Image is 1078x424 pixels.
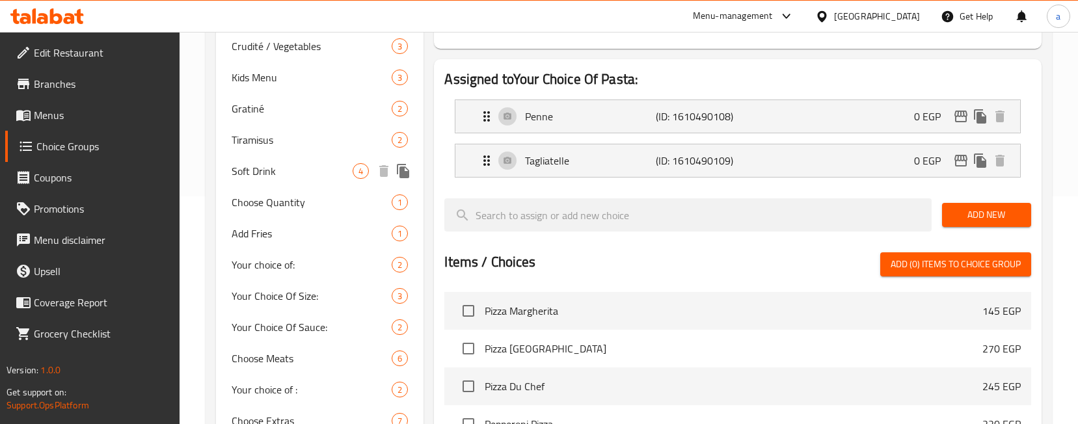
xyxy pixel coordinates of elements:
span: Coupons [34,170,170,185]
span: Edit Restaurant [34,45,170,60]
span: Your choice of : [232,382,392,397]
div: Choices [392,351,408,366]
button: edit [951,151,971,170]
span: 2 [392,103,407,115]
span: Your choice of: [232,257,392,272]
button: edit [951,107,971,126]
span: a [1056,9,1060,23]
input: search [444,198,932,232]
span: 3 [392,40,407,53]
div: Choices [353,163,369,179]
div: Kids Menu3 [216,62,424,93]
div: Choices [392,70,408,85]
div: Your choice of:2 [216,249,424,280]
p: Penne [525,109,656,124]
span: Promotions [34,201,170,217]
a: Menus [5,99,180,131]
span: Choose Quantity [232,194,392,210]
span: Add Fries [232,226,392,241]
span: Your Choice Of Sauce: [232,319,392,335]
div: [GEOGRAPHIC_DATA] [834,9,920,23]
span: Grocery Checklist [34,326,170,341]
span: 2 [392,259,407,271]
div: Your choice of :2 [216,374,424,405]
a: Coverage Report [5,287,180,318]
span: Add New [952,207,1021,223]
div: Choices [392,38,408,54]
div: Choices [392,319,408,335]
a: Upsell [5,256,180,287]
div: Tiramisus2 [216,124,424,155]
a: Choice Groups [5,131,180,162]
h2: Assigned to Your Choice Of Pasta: [444,70,1031,89]
span: 1 [392,228,407,240]
span: Pizza [GEOGRAPHIC_DATA] [485,341,982,356]
span: Version: [7,362,38,378]
div: Choose Quantity1 [216,187,424,218]
div: Soft Drink4deleteduplicate [216,155,424,187]
div: Your Choice Of Size:3 [216,280,424,311]
a: Edit Restaurant [5,37,180,68]
div: Your Choice Of Sauce:2 [216,311,424,343]
div: Choices [392,132,408,148]
span: Your Choice Of Size: [232,288,392,304]
span: Menus [34,107,170,123]
button: duplicate [971,107,990,126]
span: Crudité / Vegetables [232,38,392,54]
span: 2 [392,321,407,334]
p: 245 EGP [982,378,1021,394]
span: Tiramisus [232,132,392,148]
button: delete [374,161,394,181]
span: Choice Groups [36,139,170,154]
span: Select choice [455,297,482,325]
div: Choose Meats6 [216,343,424,374]
span: Upsell [34,263,170,279]
span: Choose Meats [232,351,392,366]
button: Add New [942,203,1031,227]
div: Menu-management [693,8,773,24]
span: 2 [392,384,407,396]
p: 145 EGP [982,303,1021,319]
span: Kids Menu [232,70,392,85]
span: 1.0.0 [40,362,61,378]
span: Branches [34,76,170,92]
div: Choices [392,288,408,304]
p: 270 EGP [982,341,1021,356]
span: Pizza Du Chef [485,378,982,394]
h2: Items / Choices [444,252,535,272]
span: 2 [392,134,407,146]
span: Coverage Report [34,295,170,310]
a: Grocery Checklist [5,318,180,349]
div: Choices [392,101,408,116]
div: Choices [392,257,408,272]
span: Soft Drink [232,163,353,179]
span: Gratiné [232,101,392,116]
span: 3 [392,290,407,302]
a: Branches [5,68,180,99]
p: 0 EGP [914,153,951,168]
span: 1 [392,196,407,209]
span: Select choice [455,335,482,362]
p: 0 EGP [914,109,951,124]
a: Coupons [5,162,180,193]
span: Add (0) items to choice group [891,256,1021,272]
a: Promotions [5,193,180,224]
button: duplicate [394,161,413,181]
a: Menu disclaimer [5,224,180,256]
div: Expand [455,100,1020,133]
span: 4 [353,165,368,178]
p: (ID: 1610490109) [656,153,743,168]
li: Expand [444,139,1031,183]
div: Expand [455,144,1020,177]
span: Select choice [455,373,482,400]
span: 3 [392,72,407,84]
p: Tagliatelle [525,153,656,168]
div: Choices [392,226,408,241]
button: delete [990,107,1010,126]
span: Pizza Margherita [485,303,982,319]
a: Support.OpsPlatform [7,397,89,414]
span: Get support on: [7,384,66,401]
span: Menu disclaimer [34,232,170,248]
div: Add Fries1 [216,218,424,249]
div: Choices [392,194,408,210]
